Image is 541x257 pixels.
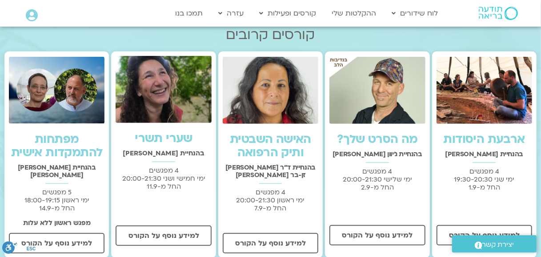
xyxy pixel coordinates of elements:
h2: בהנחיית [PERSON_NAME] [116,150,211,157]
a: למידע נוסף על הקורס [223,233,318,253]
span: למידע נוסף על הקורס [128,232,199,240]
a: למידע נוסף על הקורס [9,233,104,253]
strong: מפגש ראשון ללא עלות [23,218,91,227]
p: 5 מפגשים ימי ראשון 18:00-19:15 [9,188,104,212]
a: ארבעת היסודות [444,131,525,147]
span: החל מ-1.9 [469,183,500,192]
h2: בהנחיית [PERSON_NAME] [PERSON_NAME] [9,164,104,179]
p: 4 מפגשים ימי שלישי 20:00-21:30 [329,167,425,191]
span: למידע נוסף על הקורס [235,239,306,247]
h2: בהנחיית ד"ר [PERSON_NAME] זן-בר [PERSON_NAME] [223,164,318,179]
a: עזרה [214,5,248,22]
span: למידע נוסף על הקורס [21,239,92,247]
p: 4 מפגשים ימי חמישי ושני 20:00-21:30 החל מ-11.9 [116,166,211,190]
a: למידע נוסף על הקורס [437,225,532,245]
h2: בהנחיית ג'יוון [PERSON_NAME] [329,150,425,158]
a: מה הסרט שלך? [337,131,418,147]
p: 4 מפגשים ימי ראשון 20:00-21:30 [223,188,318,212]
span: יצירת קשר [482,239,514,251]
a: יצירת קשר [452,235,537,253]
a: האישה השבטית ותיק הרפואה [230,131,311,161]
a: שערי תשרי [135,130,192,146]
span: החל מ-14.9 [39,204,75,213]
span: החל מ-2.9 [361,183,394,192]
a: לוח שידורים [388,5,443,22]
a: תמכו בנו [171,5,208,22]
p: 4 מפגשים ימי שני 19:30-20:30 [437,167,532,191]
h2: קורסים קרובים [4,27,537,43]
span: למידע נוסף על הקורס [342,231,413,239]
a: למידע נוסף על הקורס [116,225,211,246]
img: תודעה בריאה [479,7,518,20]
a: מפתחות להתמקדות אישית [11,131,103,161]
a: קורסים ופעילות [255,5,321,22]
a: למידע נוסף על הקורס [329,225,425,245]
span: החל מ-7.9 [255,204,287,213]
a: ההקלטות שלי [328,5,381,22]
h2: בהנחיית [PERSON_NAME] [437,150,532,158]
